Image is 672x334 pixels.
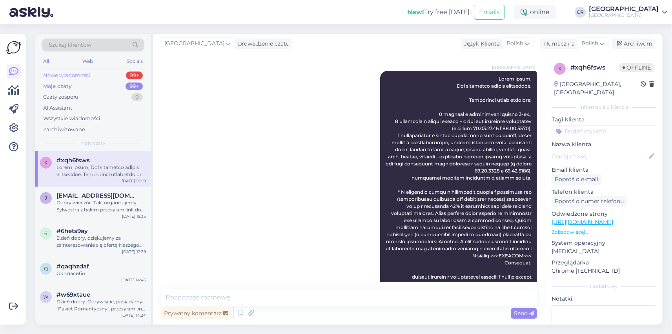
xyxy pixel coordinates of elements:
[44,266,48,272] span: q
[407,8,424,16] b: New!
[461,40,500,48] div: Język Klienta
[56,291,90,298] span: #w69xtaue
[552,247,656,255] p: [MEDICAL_DATA]
[552,229,656,236] p: Zobacz więcej ...
[45,230,47,236] span: 6
[56,263,89,270] span: #qaqhzdaf
[56,157,90,164] span: #xqh6fsws
[589,12,659,18] div: [GEOGRAPHIC_DATA]
[554,80,641,97] div: [GEOGRAPHIC_DATA], [GEOGRAPHIC_DATA]
[474,5,505,20] button: Emails
[552,267,656,275] p: Chrome [TECHNICAL_ID]
[56,164,146,178] div: Lorem ipsum, Dol sitametco adipis elitseddoe. Temporinci utlab etdolore: 0 magnaal e adminimveni ...
[121,277,146,283] div: [DATE] 14:46
[612,39,656,49] div: Archiwum
[43,115,100,123] div: Wszystkie wiadomości
[6,40,21,55] img: Askly Logo
[575,7,586,18] div: CR
[49,41,91,49] span: Szukaj klientów
[122,213,146,219] div: [DATE] 19:33
[552,166,656,174] p: Email klienta
[552,210,656,218] p: Odwiedzone strony
[552,152,647,161] input: Dodaj nazwę
[80,139,106,147] span: Moje czaty
[44,160,47,165] span: x
[56,228,88,235] span: #6hets9ay
[45,195,47,201] span: j
[122,178,146,184] div: [DATE] 10:59
[164,39,224,48] span: [GEOGRAPHIC_DATA]
[56,270,146,277] div: Ок спасибо
[589,6,667,18] a: [GEOGRAPHIC_DATA][GEOGRAPHIC_DATA]
[552,125,656,137] input: Dodać etykietę
[492,64,535,70] span: [GEOGRAPHIC_DATA]
[56,199,146,213] div: Dobry wieczór. Tak, organizujemy Sylwestra z balem przesyłam link do oferty na Naszej stronie int...
[125,56,144,66] div: Socials
[43,126,85,134] div: Zarchiwizowane
[552,283,656,290] div: Dodatkowy
[558,66,561,72] span: x
[43,83,72,90] div: Moje czaty
[131,93,143,101] div: 0
[122,249,146,255] div: [DATE] 12:39
[43,93,78,101] div: Czaty zespołu
[619,63,654,72] span: Offline
[552,174,601,185] div: Poproś o e-mail
[552,218,613,226] a: [URL][DOMAIN_NAME]
[552,239,656,247] p: System operacyjny
[407,7,471,17] div: Try free [DATE]:
[56,235,146,249] div: Dzień dobry, dziękujemy za zainteresowanie się ofertą Naszego Hotelu. W terminie 24-26.10 posiada...
[581,39,598,48] span: Polish
[56,192,138,199] span: jakro@jakro.eu
[161,308,231,319] div: Prywatny komentarz
[514,310,534,317] span: Send
[570,63,619,72] div: # xqh6fsws
[42,56,51,66] div: All
[552,116,656,124] p: Tagi klienta
[126,83,143,90] div: 99+
[43,104,72,112] div: AI Assistant
[121,312,146,318] div: [DATE] 14:24
[552,259,656,267] p: Przeglądarka
[589,6,659,12] div: [GEOGRAPHIC_DATA]
[44,294,49,300] span: w
[506,39,523,48] span: Polish
[43,72,90,79] div: Nowe wiadomości
[552,196,627,207] div: Poproś o numer telefonu
[552,188,656,196] p: Telefon klienta
[81,56,95,66] div: Web
[552,295,656,303] p: Notatki
[552,104,656,111] div: Informacje o kliencie
[514,5,556,19] div: online
[235,40,290,48] div: prowadzenie czatu
[56,298,146,312] div: Dzień dobry. Oczywiście, posiadamy "Pakiet Romantyczny", przesyłam link do oferty na Naszej stron...
[126,72,143,79] div: 99+
[552,140,656,149] p: Nazwa klienta
[540,40,575,48] div: Tłumacz na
